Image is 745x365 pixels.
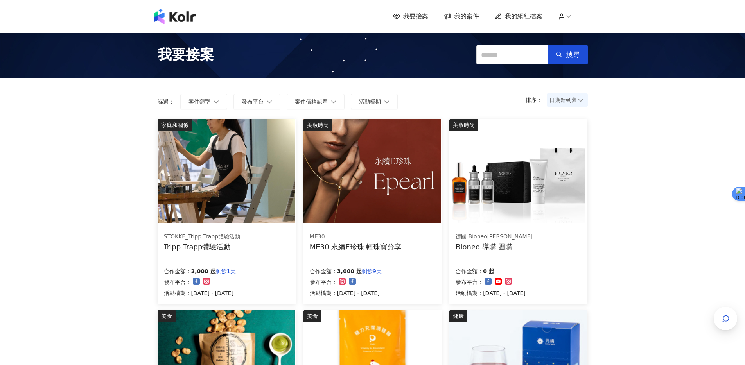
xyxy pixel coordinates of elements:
[303,310,321,322] div: 美食
[483,267,494,276] p: 0 起
[454,12,479,21] span: 我的案件
[180,94,227,109] button: 案件類型
[164,233,241,241] div: STOKKE_Tripp Trapp體驗活動
[456,288,526,298] p: 活動檔期：[DATE] - [DATE]
[505,12,542,21] span: 我的網紅檔案
[164,288,236,298] p: 活動檔期：[DATE] - [DATE]
[158,119,295,223] img: 坐上tripp trapp、體驗專注繪畫創作
[449,119,478,131] div: 美妝時尚
[449,310,467,322] div: 健康
[158,119,192,131] div: 家庭和關係
[164,242,241,252] div: Tripp Trapp體驗活動
[526,97,547,103] p: 排序：
[337,267,362,276] p: 3,000 起
[359,98,381,105] span: 活動檔期
[548,45,588,64] button: 搜尋
[456,242,533,252] div: Bioneo 導購 團購
[444,12,479,21] a: 我的案件
[310,242,402,252] div: ME30 永續E珍珠 輕珠寶分享
[158,45,214,64] span: 我要接案
[158,310,176,322] div: 美食
[242,98,264,105] span: 發布平台
[456,267,483,276] p: 合作金額：
[164,277,191,287] p: 發布平台：
[191,267,216,276] p: 2,000 起
[566,50,580,59] span: 搜尋
[310,288,382,298] p: 活動檔期：[DATE] - [DATE]
[351,94,398,109] button: 活動檔期
[295,98,328,105] span: 案件價格範圍
[310,233,402,241] div: ME30
[556,51,563,58] span: search
[449,119,587,223] img: 百妮保濕逆齡美白系列
[303,119,332,131] div: 美妝時尚
[456,233,533,241] div: 德國 Bioneo[PERSON_NAME]
[233,94,280,109] button: 發布平台
[495,12,542,21] a: 我的網紅檔案
[287,94,345,109] button: 案件價格範圍
[158,98,174,105] p: 篩選：
[216,267,236,276] p: 剩餘1天
[310,277,337,287] p: 發布平台：
[188,98,210,105] span: 案件類型
[456,277,483,287] p: 發布平台：
[154,9,196,24] img: logo
[362,267,382,276] p: 剩餘9天
[393,12,428,21] a: 我要接案
[303,119,441,223] img: ME30 永續E珍珠 系列輕珠寶
[310,267,337,276] p: 合作金額：
[403,12,428,21] span: 我要接案
[549,94,585,106] span: 日期新到舊
[164,267,191,276] p: 合作金額：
